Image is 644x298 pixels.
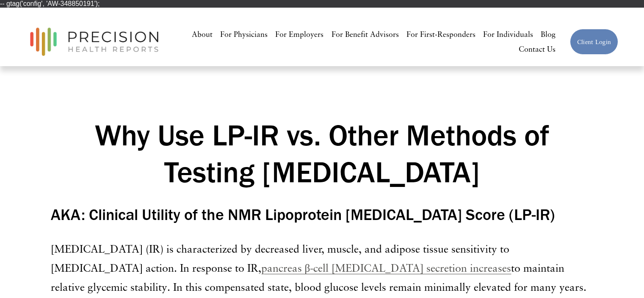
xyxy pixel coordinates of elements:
h1: Why Use LP-IR vs. Other Methods of Testing [MEDICAL_DATA] [51,117,594,190]
a: About [192,27,213,42]
a: pancreas β-cell [MEDICAL_DATA] secretion increases [261,261,511,274]
a: Contact Us [519,42,556,57]
a: For Physicians [220,27,268,42]
a: Blog [541,27,556,42]
h3: AKA: Clinical Utility of the NMR Lipoprotein [MEDICAL_DATA] Score (LP-IR) [51,204,594,226]
a: For First-Responders [406,27,475,42]
a: Client Login [570,29,618,55]
a: For Benefit Advisors [332,27,399,42]
a: For Employers [275,27,323,42]
img: Precision Health Reports [26,24,163,60]
a: For Individuals [483,27,533,42]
